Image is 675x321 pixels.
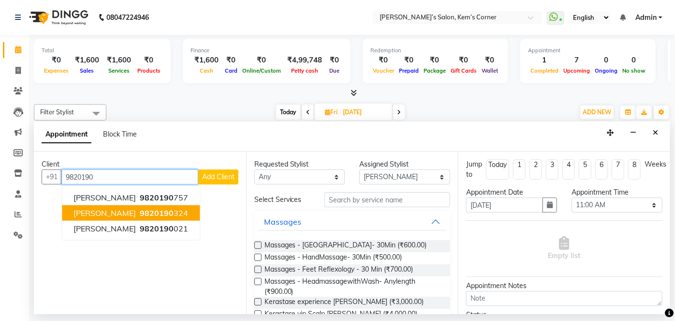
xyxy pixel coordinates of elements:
[42,67,71,74] span: Expenses
[258,213,447,230] button: Massages
[421,67,448,74] span: Package
[140,208,174,218] span: 9820190
[513,159,526,180] li: 1
[421,55,448,66] div: ₹0
[240,67,283,74] span: Online/Custom
[370,67,396,74] span: Voucher
[528,55,561,66] div: 1
[73,224,136,233] span: [PERSON_NAME]
[466,281,662,291] div: Appointment Notes
[528,46,648,55] div: Appointment
[561,67,592,74] span: Upcoming
[448,67,479,74] span: Gift Cards
[222,55,240,66] div: ₹0
[645,159,666,169] div: Weeks
[528,67,561,74] span: Completed
[222,67,240,74] span: Card
[240,55,283,66] div: ₹0
[42,159,238,169] div: Client
[138,224,188,233] ngb-highlight: 021
[202,172,235,181] span: Add Client
[138,208,188,218] ngb-highlight: 324
[479,67,500,74] span: Wallet
[529,159,542,180] li: 2
[466,198,543,213] input: yyyy-mm-dd
[396,67,421,74] span: Prepaid
[264,216,301,228] div: Massages
[73,193,136,202] span: [PERSON_NAME]
[247,195,317,205] div: Select Services
[42,126,91,143] span: Appointment
[61,169,198,184] input: Search by Name/Mobile/Email/Code
[103,130,137,138] span: Block Time
[548,236,581,261] span: Empty list
[106,67,132,74] span: Services
[488,160,507,170] div: Today
[620,55,648,66] div: 0
[73,208,136,218] span: [PERSON_NAME]
[264,252,402,264] span: Massages - HandMassage- 30Min (₹500.00)
[191,55,222,66] div: ₹1,600
[466,187,557,198] div: Appointment Date
[276,105,300,120] span: Today
[561,55,592,66] div: 7
[138,193,188,202] ngb-highlight: 757
[359,159,450,169] div: Assigned Stylist
[42,55,71,66] div: ₹0
[78,67,97,74] span: Sales
[103,55,135,66] div: ₹1,600
[197,67,216,74] span: Cash
[562,159,575,180] li: 4
[71,55,103,66] div: ₹1,600
[583,108,611,116] span: ADD NEW
[612,159,624,180] li: 7
[135,67,163,74] span: Products
[635,13,657,23] span: Admin
[579,159,591,180] li: 5
[264,240,427,252] span: Massages - [GEOGRAPHIC_DATA]- 30Min (₹600.00)
[135,55,163,66] div: ₹0
[140,193,174,202] span: 9820190
[198,169,238,184] button: Add Client
[40,108,74,116] span: Filter Stylist
[283,55,326,66] div: ₹4,99,748
[592,55,620,66] div: 0
[479,55,500,66] div: ₹0
[370,55,396,66] div: ₹0
[448,55,479,66] div: ₹0
[620,67,648,74] span: No show
[370,46,500,55] div: Redemption
[323,108,340,116] span: Fri
[140,224,174,233] span: 9820190
[264,264,413,276] span: Massages - Feet Reflexology - 30 Min (₹700.00)
[326,55,343,66] div: ₹0
[628,159,641,180] li: 8
[264,309,418,321] span: Kerastase vip Scalp [PERSON_NAME] (₹4,000.00)
[327,67,342,74] span: Due
[289,67,321,74] span: Petty cash
[648,125,662,140] button: Close
[42,46,163,55] div: Total
[466,159,482,180] div: Jump to
[25,4,91,31] img: logo
[191,46,343,55] div: Finance
[595,159,608,180] li: 6
[466,310,557,320] div: Status
[254,159,345,169] div: Requested Stylist
[264,276,443,297] span: Massages - HeadmassagewithWash- Anylength (₹900.00)
[546,159,558,180] li: 3
[106,4,149,31] b: 08047224946
[324,192,450,207] input: Search by service name
[396,55,421,66] div: ₹0
[42,169,62,184] button: +91
[592,67,620,74] span: Ongoing
[264,297,424,309] span: Kerastase experience [PERSON_NAME] (₹3,000.00)
[340,105,388,120] input: 2025-09-05
[572,187,662,198] div: Appointment Time
[580,106,614,119] button: ADD NEW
